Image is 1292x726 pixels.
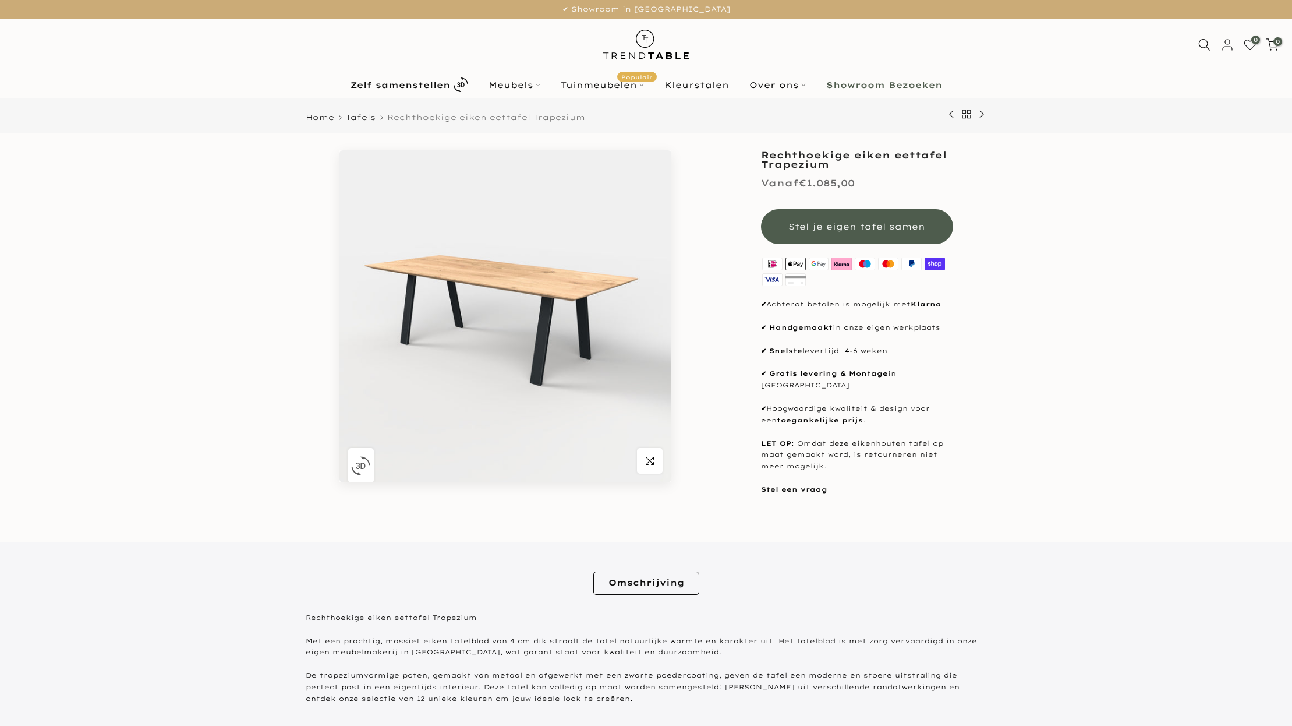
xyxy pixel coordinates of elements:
[15,3,1277,16] p: ✔ Showroom in [GEOGRAPHIC_DATA]
[761,403,953,427] p: Hoogwaardige kwaliteit & design voor een .
[617,72,657,82] span: Populair
[788,221,925,232] span: Stel je eigen tafel samen
[346,114,376,121] a: Tafels
[761,346,953,357] p: levertijd 4-6 weken
[351,456,370,475] img: 3D_icon.svg
[761,369,766,378] strong: ✔
[1,667,59,725] iframe: toggle-frame
[769,323,833,332] strong: Handgemaakt
[761,256,784,272] img: ideal
[761,347,766,355] strong: ✔
[306,114,334,121] a: Home
[826,81,942,89] b: Showroom Bezoeken
[306,636,987,659] p: Met een prachtig, massief eiken tafelblad van 4 cm dik straalt de tafel natuurlijke warmte en kar...
[761,485,827,494] a: Stel een vraag
[816,78,952,92] a: Showroom Bezoeken
[739,78,816,92] a: Over ons
[761,299,953,311] p: Achteraf betalen is mogelijk met
[769,369,888,378] strong: Gratis levering & Montage
[761,150,953,169] h1: Rechthoekige eiken eettafel Trapezium
[854,256,877,272] img: maestro
[900,256,923,272] img: paypal
[595,19,697,71] img: trend-table
[387,112,585,122] span: Rechthoekige eiken eettafel Trapezium
[761,404,766,413] strong: ✔
[306,670,987,704] p: De trapeziumvormige poten, gemaakt van metaal en afgewerkt met een zwarte poedercoating, geven de...
[761,368,953,392] p: in [GEOGRAPHIC_DATA]
[761,272,784,287] img: visa
[1244,38,1256,51] a: 0
[761,439,791,447] strong: LET OP
[807,256,830,272] img: google pay
[830,256,854,272] img: klarna
[550,78,654,92] a: TuinmeubelenPopulair
[769,347,802,355] strong: Snelste
[761,438,953,473] p: : Omdat deze eikenhouten tafel op maat gemaakt word, is retourneren niet meer mogelijk.
[784,256,807,272] img: apple pay
[761,209,953,244] button: Stel je eigen tafel samen
[784,272,807,287] img: american express
[911,300,941,308] strong: Klarna
[877,256,900,272] img: master
[351,81,450,89] b: Zelf samenstellen
[761,322,953,334] p: in onze eigen werkplaats
[478,78,550,92] a: Meubels
[306,612,987,624] p: Rechthoekige eiken eettafel Trapezium
[761,175,855,192] div: €1.085,00
[761,300,766,308] strong: ✔
[593,572,699,595] a: Omschrijving
[777,416,863,424] strong: toegankelijke prijs
[654,78,739,92] a: Kleurstalen
[1266,38,1279,51] a: 0
[761,323,766,332] strong: ✔
[340,75,478,95] a: Zelf samenstellen
[923,256,946,272] img: shopify pay
[1251,36,1260,44] span: 0
[1273,37,1282,46] span: 0
[761,177,799,189] span: Vanaf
